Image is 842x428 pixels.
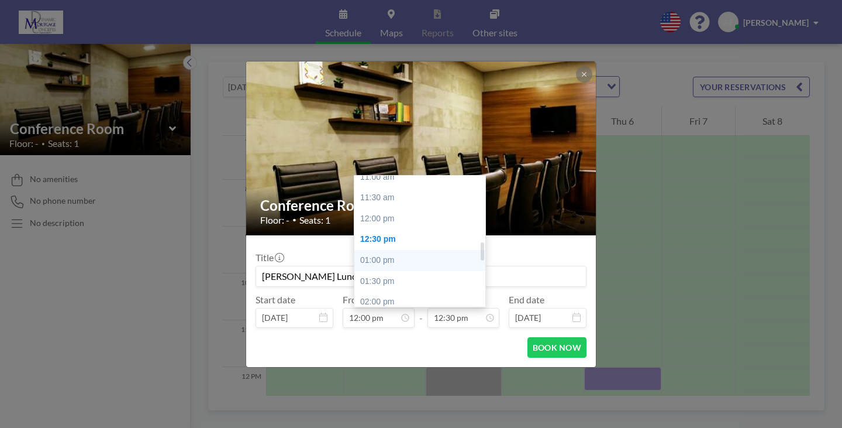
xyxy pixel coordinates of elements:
label: Start date [256,294,295,306]
h2: Conference Room [260,197,583,214]
div: 12:30 pm [354,229,491,250]
div: 11:00 am [354,167,491,188]
input: Alyssa's reservation [256,266,586,286]
label: End date [509,294,544,306]
div: 12:00 pm [354,208,491,230]
button: BOOK NOW [527,337,586,358]
span: • [292,215,296,224]
div: 01:30 pm [354,271,491,292]
label: Title [256,252,283,263]
div: 02:00 pm [354,292,491,313]
img: 537.jpg [246,31,597,265]
label: From [343,294,364,306]
div: 01:00 pm [354,250,491,271]
span: - [419,298,423,324]
span: Floor: - [260,214,289,226]
div: 11:30 am [354,187,491,208]
span: Seats: 1 [299,214,330,226]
